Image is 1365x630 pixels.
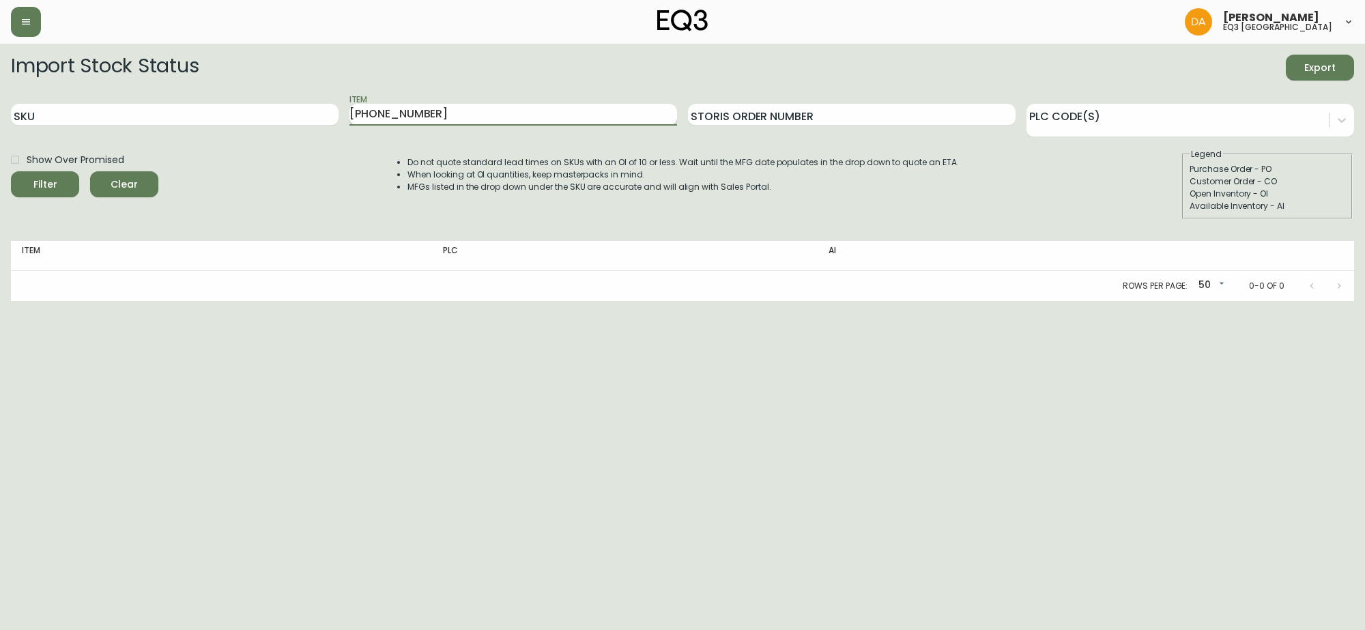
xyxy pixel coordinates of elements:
[90,171,158,197] button: Clear
[407,169,959,181] li: When looking at OI quantities, keep masterpacks in mind.
[1297,59,1343,76] span: Export
[27,153,124,167] span: Show Over Promised
[657,10,708,31] img: logo
[101,176,147,193] span: Clear
[1223,12,1319,23] span: [PERSON_NAME]
[1185,8,1212,35] img: dd1a7e8db21a0ac8adbf82b84ca05374
[1223,23,1332,31] h5: eq3 [GEOGRAPHIC_DATA]
[11,55,199,81] h2: Import Stock Status
[1123,280,1188,292] p: Rows per page:
[1190,188,1345,200] div: Open Inventory - OI
[11,171,79,197] button: Filter
[1193,274,1227,297] div: 50
[1190,175,1345,188] div: Customer Order - CO
[1286,55,1354,81] button: Export
[1190,148,1223,160] legend: Legend
[1190,200,1345,212] div: Available Inventory - AI
[1190,163,1345,175] div: Purchase Order - PO
[1249,280,1284,292] p: 0-0 of 0
[432,241,818,271] th: PLC
[33,176,57,193] div: Filter
[407,181,959,193] li: MFGs listed in the drop down under the SKU are accurate and will align with Sales Portal.
[407,156,959,169] li: Do not quote standard lead times on SKUs with an OI of 10 or less. Wait until the MFG date popula...
[11,241,432,271] th: Item
[818,241,1125,271] th: AI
